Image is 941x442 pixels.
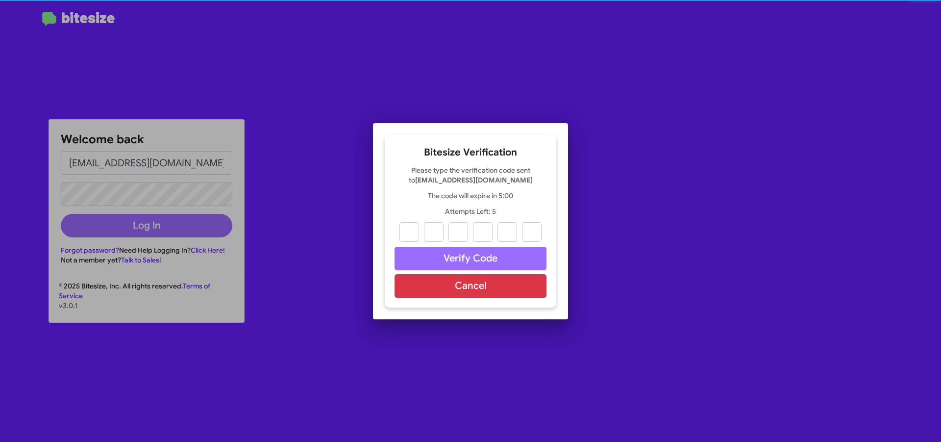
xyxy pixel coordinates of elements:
[395,247,546,270] button: Verify Code
[395,191,546,201] p: The code will expire in 5:00
[395,165,546,185] p: Please type the verification code sent to
[395,207,546,216] p: Attempts Left: 5
[395,145,546,160] h2: Bitesize Verification
[415,176,533,184] strong: [EMAIL_ADDRESS][DOMAIN_NAME]
[395,274,546,298] button: Cancel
